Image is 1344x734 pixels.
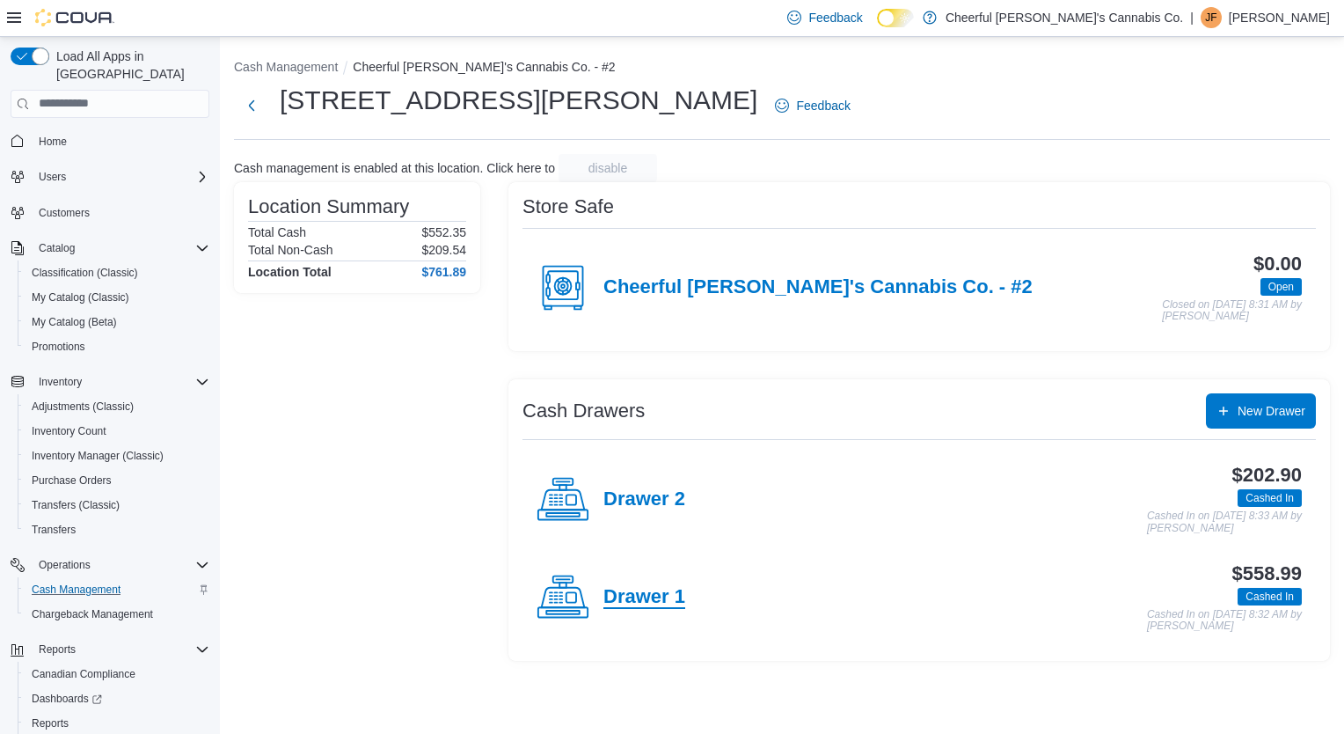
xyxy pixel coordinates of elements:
span: Open [1260,278,1302,296]
button: Users [4,165,216,189]
button: Catalog [4,236,216,261]
h3: Cash Drawers [522,400,645,422]
p: Closed on [DATE] 8:31 AM by [PERSON_NAME] [1162,299,1302,323]
button: Catalog [32,238,82,259]
h3: Location Summary [248,196,409,217]
span: Cash Management [25,579,209,600]
button: Cheerful [PERSON_NAME]'s Cannabis Co. - #2 [353,60,615,74]
h3: $558.99 [1232,563,1302,584]
a: Customers [32,202,97,224]
a: Adjustments (Classic) [25,396,141,417]
button: My Catalog (Classic) [18,285,216,310]
button: Purchase Orders [18,468,216,493]
a: Chargeback Management [25,604,160,625]
span: Reports [39,642,76,657]
span: Load All Apps in [GEOGRAPHIC_DATA] [49,48,209,83]
span: JF [1205,7,1216,28]
button: Reports [32,639,83,660]
span: Classification (Classic) [25,262,209,283]
span: New Drawer [1238,402,1305,420]
span: Adjustments (Classic) [25,396,209,417]
span: Customers [32,202,209,224]
button: Cash Management [18,577,216,602]
span: Catalog [39,241,75,255]
p: $552.35 [421,225,466,239]
span: Catalog [32,238,209,259]
h4: Drawer 2 [603,488,685,511]
button: Inventory Count [18,419,216,444]
span: My Catalog (Beta) [32,315,117,329]
h4: Drawer 1 [603,586,685,609]
p: Cashed In on [DATE] 8:33 AM by [PERSON_NAME] [1147,510,1302,534]
span: Inventory Count [25,421,209,442]
button: disable [559,154,657,182]
span: Users [32,166,209,187]
span: Inventory [32,371,209,393]
button: Inventory Manager (Classic) [18,444,216,468]
span: Users [39,170,66,184]
span: Purchase Orders [25,470,209,491]
span: Cashed In [1245,589,1294,605]
a: Reports [25,713,76,734]
span: Transfers [25,519,209,540]
a: Transfers [25,519,83,540]
span: Adjustments (Classic) [32,400,134,414]
button: My Catalog (Beta) [18,310,216,334]
span: Customers [39,206,90,220]
button: Chargeback Management [18,602,216,627]
span: Classification (Classic) [32,266,138,280]
span: Inventory Manager (Classic) [32,449,164,463]
h1: [STREET_ADDRESS][PERSON_NAME] [280,83,757,118]
h6: Total Cash [248,225,306,239]
span: Dashboards [32,692,102,706]
span: Canadian Compliance [32,667,135,681]
span: Operations [32,554,209,576]
span: Feedback [796,97,850,114]
span: Chargeback Management [32,607,153,621]
button: Transfers (Classic) [18,493,216,517]
button: Canadian Compliance [18,662,216,686]
button: Inventory [4,370,216,394]
button: New Drawer [1206,393,1316,429]
span: Reports [32,716,69,730]
a: My Catalog (Classic) [25,287,136,308]
span: Transfers [32,523,76,537]
nav: An example of EuiBreadcrumbs [234,58,1330,79]
a: Cash Management [25,579,128,600]
span: Promotions [32,340,85,354]
button: Adjustments (Classic) [18,394,216,419]
span: disable [588,159,627,177]
span: Feedback [808,9,862,26]
span: Cashed In [1238,588,1302,606]
span: Cash Management [32,583,121,597]
span: Reports [32,639,209,660]
a: Transfers (Classic) [25,495,127,516]
p: Cash management is enabled at this location. Click here to [234,161,555,175]
p: | [1190,7,1194,28]
span: My Catalog (Classic) [32,290,129,305]
button: Home [4,128,216,154]
input: Dark Mode [877,9,914,27]
a: Purchase Orders [25,470,119,491]
span: Inventory [39,375,82,389]
span: Cashed In [1238,489,1302,507]
p: Cashed In on [DATE] 8:32 AM by [PERSON_NAME] [1147,609,1302,633]
a: Canadian Compliance [25,664,142,685]
span: Transfers (Classic) [25,495,209,516]
span: Purchase Orders [32,473,112,488]
h3: $202.90 [1232,465,1302,486]
span: Dashboards [25,688,209,709]
a: Dashboards [18,686,216,711]
a: Promotions [25,336,92,357]
span: Inventory Manager (Classic) [25,445,209,466]
span: Inventory Count [32,424,106,438]
span: Operations [39,558,91,572]
h4: Cheerful [PERSON_NAME]'s Cannabis Co. - #2 [603,276,1033,299]
a: Home [32,131,74,152]
div: Jason Fitzpatrick [1201,7,1222,28]
span: Dark Mode [877,27,878,28]
a: Classification (Classic) [25,262,145,283]
h3: Store Safe [522,196,614,217]
span: Canadian Compliance [25,664,209,685]
span: Transfers (Classic) [32,498,120,512]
